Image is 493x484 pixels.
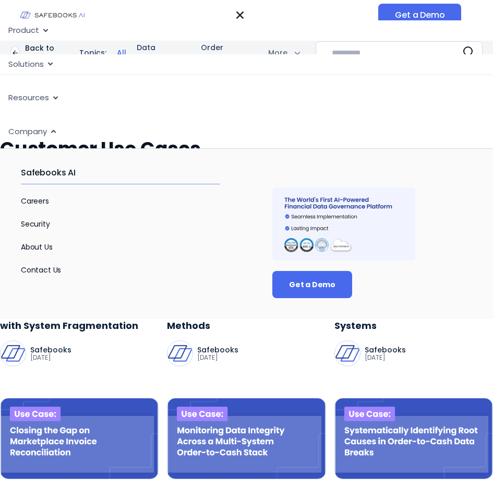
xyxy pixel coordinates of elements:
[272,271,352,298] a: Get a Demo
[101,10,378,20] nav: Menu
[30,353,71,362] p: [DATE]
[335,341,360,366] img: Safebooks
[1,341,26,366] img: Safebooks
[197,353,238,362] p: [DATE]
[21,219,50,229] a: Security
[21,161,220,184] h2: Safebooks AI
[334,398,493,479] img: a blue background with the words use case
[21,265,61,275] a: Contact Us
[8,92,49,104] span: Resources
[8,25,39,37] span: Product
[365,353,406,362] p: [DATE]
[167,341,193,366] img: Safebooks
[21,196,49,206] a: Careers
[167,398,326,479] img: a blue background with the words use case monitoring data integrity across a multi - system
[365,346,406,353] p: Safebooks
[21,242,53,252] a: About Us
[197,346,238,353] p: Safebooks
[30,346,71,353] p: Safebooks
[8,58,44,70] span: Solutions
[378,4,461,27] a: Get a Demo
[8,126,47,138] span: Company
[395,10,444,20] span: Get a Demo
[289,279,335,290] span: Get a Demo
[235,10,245,20] button: Menu Toggle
